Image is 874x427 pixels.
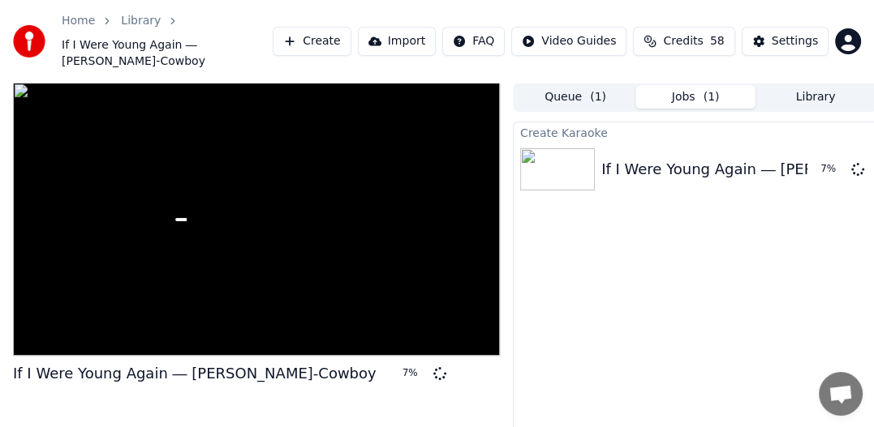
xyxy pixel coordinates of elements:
[13,25,45,58] img: youka
[62,37,273,70] span: If I Were Young Again ― [PERSON_NAME]-Cowboy
[13,362,377,385] div: If I Were Young Again ― [PERSON_NAME]-Cowboy
[742,27,829,56] button: Settings
[62,13,95,29] a: Home
[820,163,845,176] div: 7 %
[635,85,756,109] button: Jobs
[590,89,606,105] span: ( 1 )
[511,27,626,56] button: Video Guides
[819,372,863,416] div: Open chat
[663,33,703,49] span: Credits
[704,89,720,105] span: ( 1 )
[62,13,273,70] nav: breadcrumb
[772,33,818,49] div: Settings
[710,33,725,49] span: 58
[442,27,505,56] button: FAQ
[273,27,351,56] button: Create
[633,27,734,56] button: Credits58
[121,13,161,29] a: Library
[358,27,436,56] button: Import
[515,85,635,109] button: Queue
[403,367,427,380] div: 7 %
